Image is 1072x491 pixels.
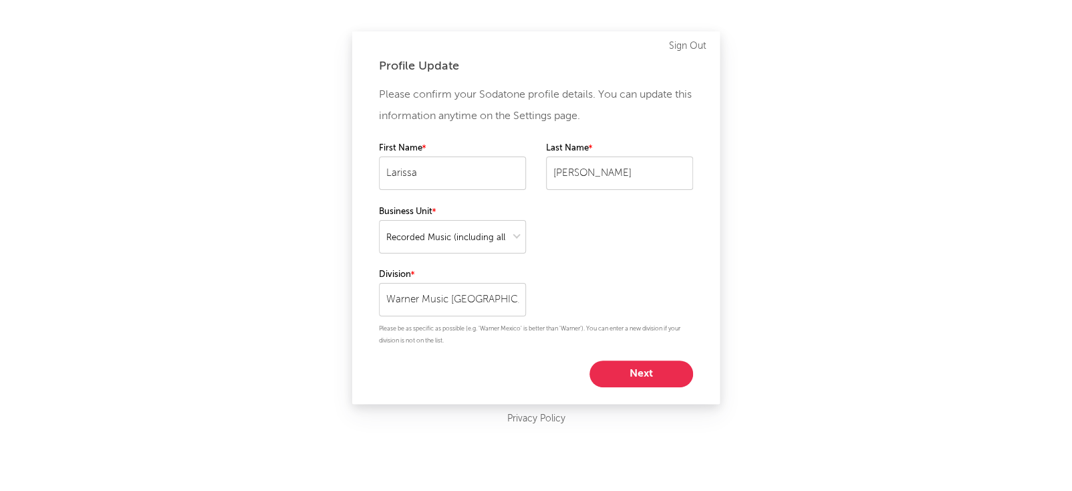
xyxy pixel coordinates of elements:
input: Your division [379,283,526,316]
a: Privacy Policy [507,411,565,427]
a: Sign Out [669,38,706,54]
input: Your last name [546,157,693,190]
input: Your first name [379,157,526,190]
label: Last Name [546,140,693,157]
label: Division [379,267,526,283]
p: Please be as specific as possible (e.g. 'Warner Mexico' is better than 'Warner'). You can enter a... [379,323,693,347]
div: Profile Update [379,58,693,74]
label: Business Unit [379,204,526,220]
p: Please confirm your Sodatone profile details. You can update this information anytime on the Sett... [379,84,693,127]
label: First Name [379,140,526,157]
button: Next [589,361,693,387]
